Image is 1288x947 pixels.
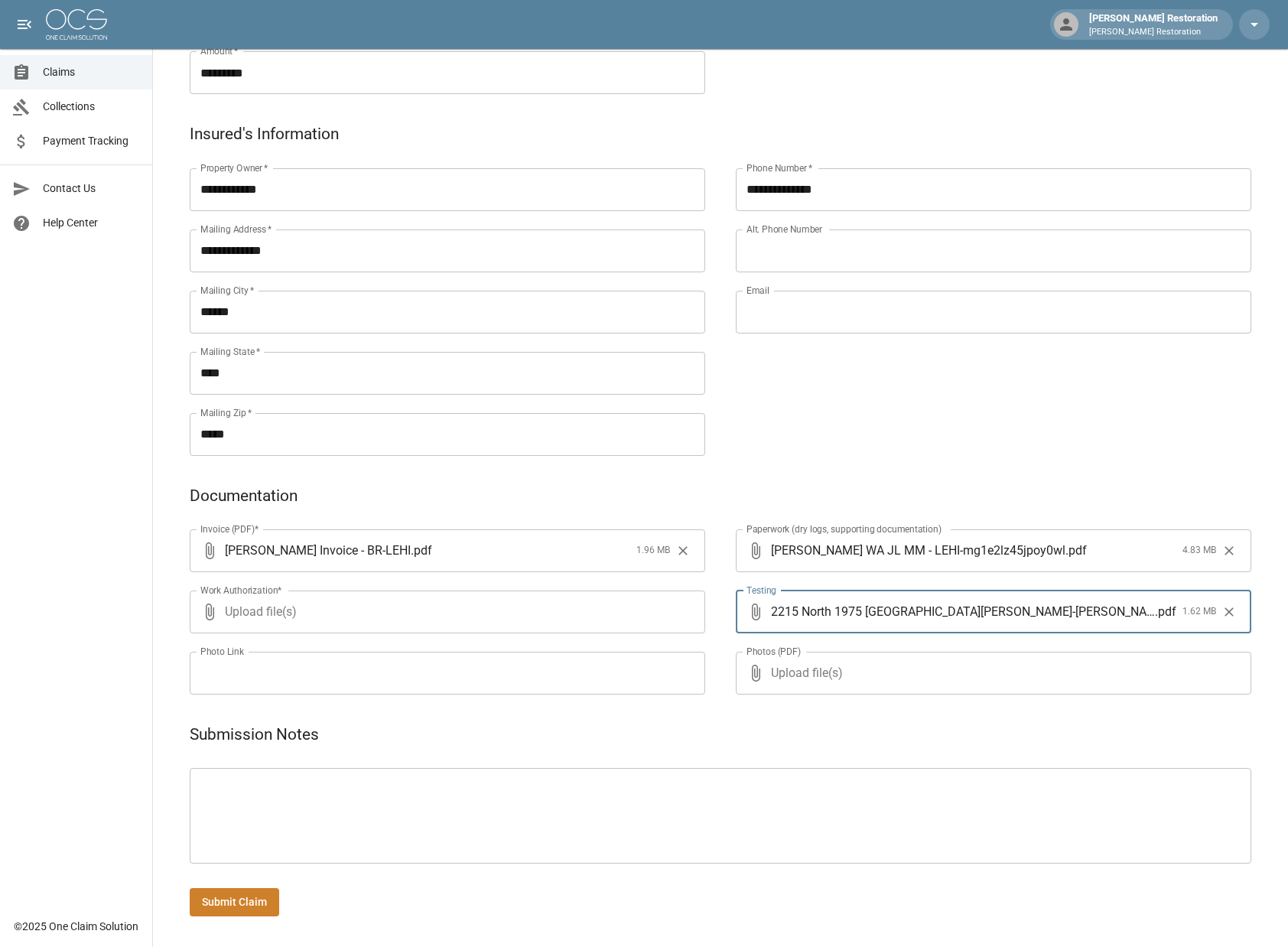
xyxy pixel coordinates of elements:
[43,99,140,115] span: Collections
[190,888,279,916] button: Submit Claim
[43,133,140,149] span: Payment Tracking
[1065,542,1087,559] span: . pdf
[672,539,694,562] button: Clear
[746,223,822,236] label: Alt. Phone Number
[1182,604,1216,620] span: 1.62 MB
[200,584,282,597] label: Work Authorization*
[43,215,140,231] span: Help Center
[200,223,272,236] label: Mailing Address
[746,522,942,535] label: Paperwork (dry logs, supporting documentation)
[1155,603,1176,620] span: . pdf
[200,522,259,535] label: Invoice (PDF)*
[200,345,260,358] label: Mailing State
[200,645,244,658] label: Photo Link
[1218,539,1241,562] button: Clear
[200,406,252,419] label: Mailing Zip
[771,652,1210,695] span: Upload file(s)
[225,591,664,633] span: Upload file(s)
[43,64,140,80] span: Claims
[1182,543,1216,558] span: 4.83 MB
[411,542,432,559] span: . pdf
[636,543,670,558] span: 1.96 MB
[9,9,40,40] button: open drawer
[200,284,255,297] label: Mailing City
[1218,600,1241,623] button: Clear
[43,181,140,197] span: Contact Us
[771,603,1155,620] span: 2215 North 1975 [GEOGRAPHIC_DATA][PERSON_NAME]-[PERSON_NAME]-Asbestos Report with Lab Data 58447-...
[14,919,138,934] div: © 2025 One Claim Solution
[746,284,769,297] label: Email
[746,161,812,174] label: Phone Number
[746,584,776,597] label: Testing
[1083,11,1224,38] div: [PERSON_NAME] Restoration
[200,161,268,174] label: Property Owner
[200,44,239,57] label: Amount
[225,542,411,559] span: [PERSON_NAME] Invoice - BR-LEHI
[1089,26,1218,39] p: [PERSON_NAME] Restoration
[746,645,801,658] label: Photos (PDF)
[771,542,1065,559] span: [PERSON_NAME] WA JL MM - LEHI-mg1e2lz45jpoy0wl
[46,9,107,40] img: ocs-logo-white-transparent.png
